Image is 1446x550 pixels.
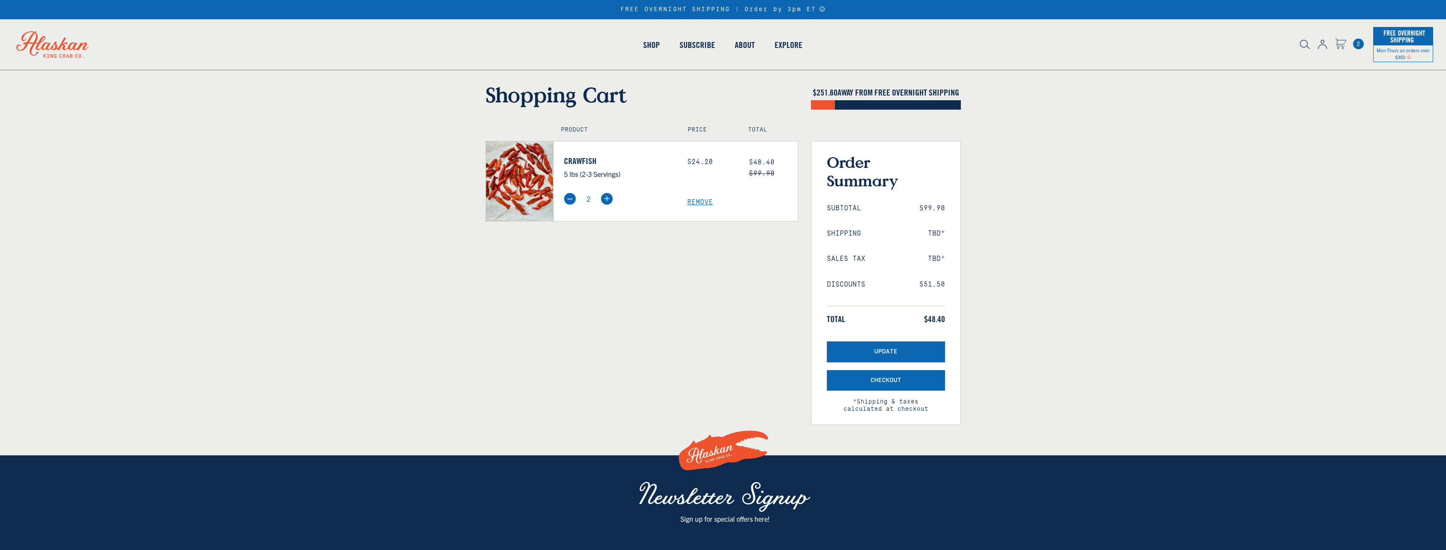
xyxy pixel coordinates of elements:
a: Announcement Bar Modal [819,6,826,12]
div: $24.20 [687,158,736,166]
span: Discounts [827,281,865,289]
p: 5 lbs (2-3 Servings) [564,168,674,179]
a: Shop [633,21,670,69]
p: Sign up for special offers here! [547,513,903,524]
img: account [1318,40,1327,49]
h1: Shopping Cart [486,82,798,107]
span: Shipping [827,230,861,238]
button: Checkout [827,370,945,391]
h4: Total [748,126,790,134]
h4: Price [688,126,730,134]
a: Remove [687,198,798,206]
img: plus [601,193,613,205]
span: 251.60 [817,87,838,98]
span: $48.40 [924,314,945,324]
span: Free Overnight Shipping [1381,27,1425,46]
span: $99.90 [919,204,945,212]
span: Shipping Notice Icon [1407,54,1411,60]
div: FREE OVERNIGHT SHIPPING | Order by 3pm ET [620,6,826,13]
span: 2 [1353,39,1364,49]
a: About [725,21,765,69]
span: Total [827,314,845,324]
h4: Product [561,126,669,134]
button: Update [827,341,945,362]
span: Mon-Thurs on orders over $350 [1377,47,1430,60]
img: Crawfish - 5 lbs (2-3 Servings) [486,141,553,221]
a: Crawfish [564,156,674,166]
span: *Shipping & taxes calculated at checkout [827,391,945,413]
span: Checkout [871,377,901,384]
img: search [1300,40,1310,49]
img: Alaskan King Crab Co. logo [4,19,101,70]
h3: Order Summary [827,153,945,190]
img: Alaskan King Crab Co. Logo [676,421,770,481]
span: Subtotal [827,204,861,212]
s: $99.90 [749,170,775,177]
span: Sales Tax [827,255,865,263]
span: Update [874,348,897,356]
a: Explore [765,21,812,69]
img: minus [564,193,576,205]
a: Subscribe [670,21,725,69]
span: $48.40 [749,158,775,166]
span: $51.50 [919,281,945,289]
a: Cart [1335,38,1346,51]
h4: $ AWAY FROM FREE OVERNIGHT SHIPPING [811,87,961,98]
a: Cart [1353,39,1364,49]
